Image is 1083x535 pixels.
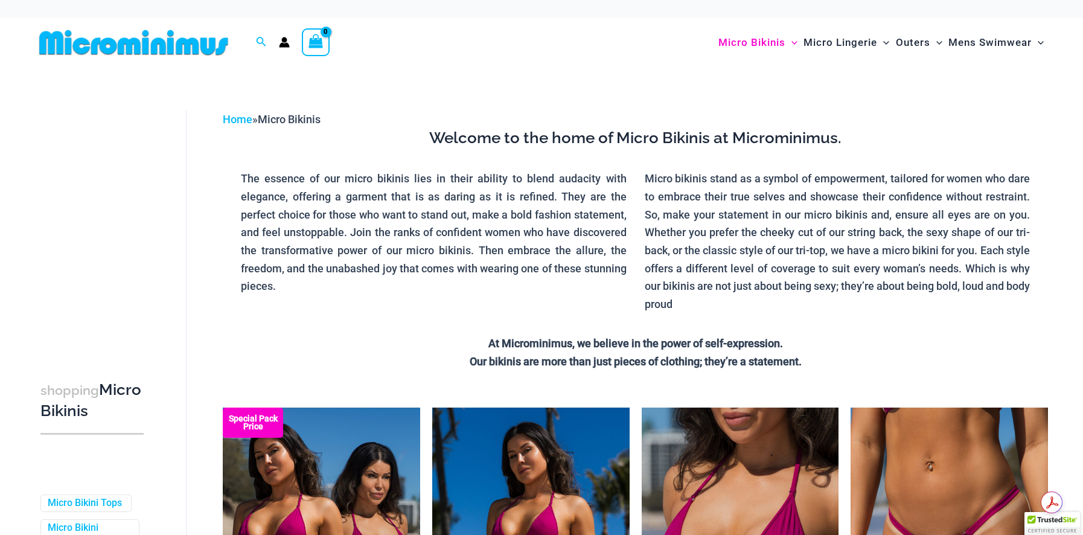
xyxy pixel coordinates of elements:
span: shopping [40,383,99,398]
strong: At Microminimus, we believe in the power of self-expression. [488,337,783,350]
span: » [223,113,321,126]
a: Mens SwimwearMenu ToggleMenu Toggle [945,24,1047,61]
a: View Shopping Cart, empty [302,28,330,56]
span: Micro Bikinis [718,27,785,58]
h3: Welcome to the home of Micro Bikinis at Microminimus. [232,128,1039,149]
span: Menu Toggle [785,27,797,58]
a: Micro LingerieMenu ToggleMenu Toggle [800,24,892,61]
iframe: TrustedSite Certified [40,101,149,342]
span: Menu Toggle [1032,27,1044,58]
a: OutersMenu ToggleMenu Toggle [893,24,945,61]
span: Micro Bikinis [258,113,321,126]
h3: Micro Bikinis [40,380,144,421]
b: Special Pack Price [223,415,283,431]
span: Mens Swimwear [948,27,1032,58]
a: Micro BikinisMenu ToggleMenu Toggle [715,24,800,61]
a: Home [223,113,252,126]
span: Menu Toggle [930,27,942,58]
img: MM SHOP LOGO FLAT [34,29,233,56]
a: Search icon link [256,35,267,50]
strong: Our bikinis are more than just pieces of clothing; they’re a statement. [470,355,802,368]
nav: Site Navigation [714,22,1049,63]
a: Micro Bikini Tops [48,497,122,510]
span: Outers [896,27,930,58]
p: Micro bikinis stand as a symbol of empowerment, tailored for women who dare to embrace their true... [645,170,1030,313]
span: Micro Lingerie [803,27,877,58]
span: Menu Toggle [877,27,889,58]
p: The essence of our micro bikinis lies in their ability to blend audacity with elegance, offering ... [241,170,627,295]
div: TrustedSite Certified [1024,512,1080,535]
a: Account icon link [279,37,290,48]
